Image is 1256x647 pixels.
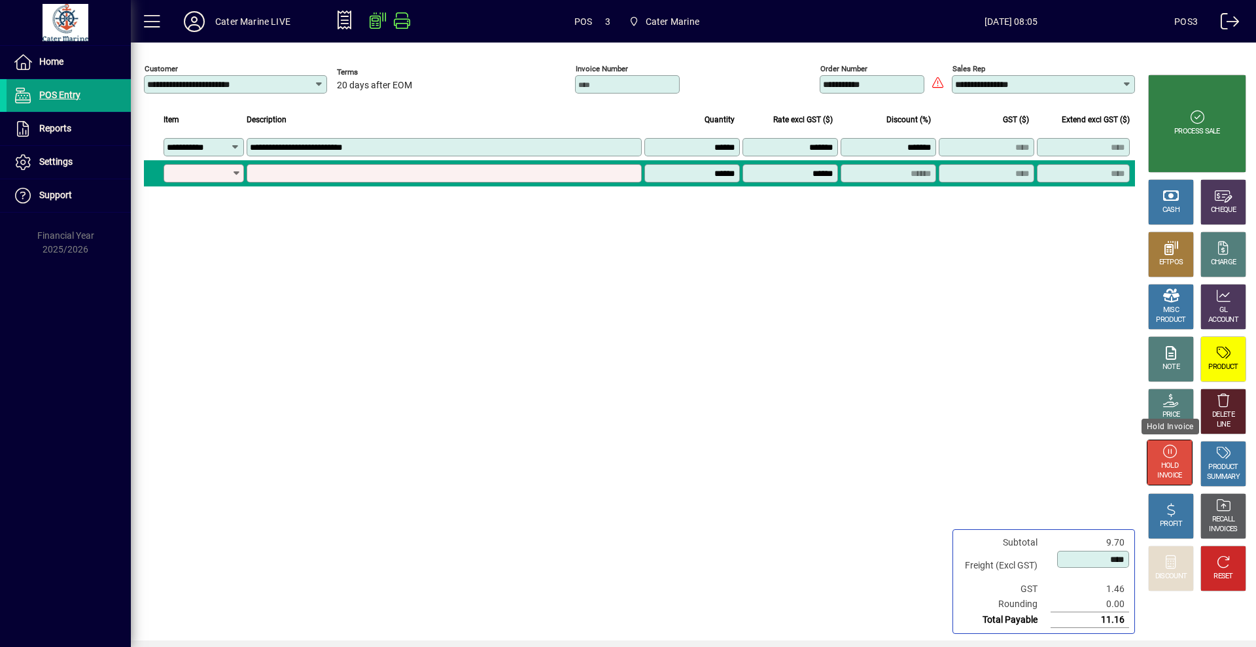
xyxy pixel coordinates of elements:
[337,80,412,91] span: 20 days after EOM
[1208,315,1238,325] div: ACCOUNT
[773,113,833,127] span: Rate excl GST ($)
[1051,597,1129,612] td: 0.00
[1161,461,1178,471] div: HOLD
[1212,410,1234,420] div: DELETE
[1211,3,1240,45] a: Logout
[1003,113,1029,127] span: GST ($)
[1207,472,1240,482] div: SUMMARY
[1156,315,1185,325] div: PRODUCT
[958,582,1051,597] td: GST
[1217,420,1230,430] div: LINE
[958,535,1051,550] td: Subtotal
[574,11,593,32] span: POS
[215,11,290,32] div: Cater Marine LIVE
[7,179,131,212] a: Support
[1162,410,1180,420] div: PRICE
[1159,258,1183,268] div: EFTPOS
[7,113,131,145] a: Reports
[646,11,699,32] span: Cater Marine
[145,64,178,73] mat-label: Customer
[705,113,735,127] span: Quantity
[1157,471,1181,481] div: INVOICE
[1142,419,1199,434] div: Hold Invoice
[886,113,931,127] span: Discount (%)
[1155,572,1187,582] div: DISCOUNT
[39,90,80,100] span: POS Entry
[1213,572,1233,582] div: RESET
[958,597,1051,612] td: Rounding
[1051,535,1129,550] td: 9.70
[1051,612,1129,628] td: 11.16
[1174,127,1220,137] div: PROCESS SALE
[605,11,610,32] span: 3
[623,10,705,33] span: Cater Marine
[7,146,131,179] a: Settings
[848,11,1174,32] span: [DATE] 08:05
[39,123,71,133] span: Reports
[1209,525,1237,534] div: INVOICES
[1208,463,1238,472] div: PRODUCT
[39,190,72,200] span: Support
[337,68,415,77] span: Terms
[1174,11,1198,32] div: POS3
[1219,306,1228,315] div: GL
[39,156,73,167] span: Settings
[173,10,215,33] button: Profile
[1051,582,1129,597] td: 1.46
[820,64,867,73] mat-label: Order number
[39,56,63,67] span: Home
[1163,306,1179,315] div: MISC
[958,612,1051,628] td: Total Payable
[164,113,179,127] span: Item
[1211,205,1236,215] div: CHEQUE
[1160,519,1182,529] div: PROFIT
[576,64,628,73] mat-label: Invoice number
[247,113,287,127] span: Description
[7,46,131,79] a: Home
[1162,362,1179,372] div: NOTE
[958,550,1051,582] td: Freight (Excl GST)
[1212,515,1235,525] div: RECALL
[1211,258,1236,268] div: CHARGE
[952,64,985,73] mat-label: Sales rep
[1062,113,1130,127] span: Extend excl GST ($)
[1208,362,1238,372] div: PRODUCT
[1162,205,1179,215] div: CASH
